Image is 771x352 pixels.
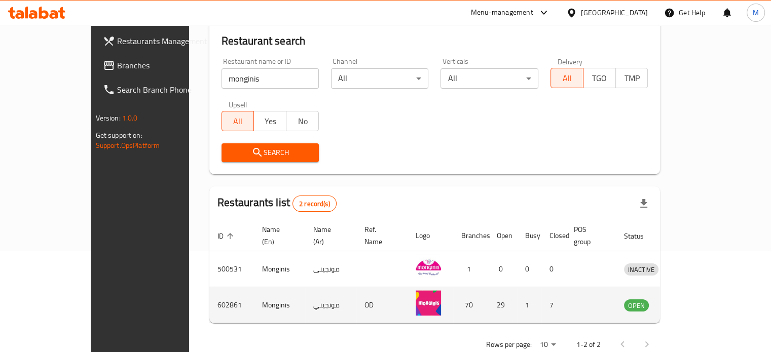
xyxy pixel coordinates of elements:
span: Ref. Name [364,223,395,248]
button: TGO [583,68,616,88]
button: All [550,68,583,88]
span: M [753,7,759,18]
span: Search [230,146,311,159]
p: Rows per page: [486,338,531,351]
input: Search for restaurant name or ID.. [222,68,319,89]
span: Restaurants Management [117,35,211,47]
th: Closed [541,220,566,251]
td: Monginis [254,251,305,287]
th: Busy [517,220,541,251]
div: Total records count [292,195,337,212]
a: Restaurants Management [95,29,219,53]
div: Menu-management [471,7,533,19]
th: Branches [453,220,489,251]
td: 0 [489,251,517,287]
td: 1 [517,287,541,323]
button: No [286,111,319,131]
span: Name (En) [262,223,293,248]
td: 70 [453,287,489,323]
td: 29 [489,287,517,323]
span: All [555,71,579,86]
span: ID [217,230,237,242]
a: Support.OpsPlatform [96,139,160,152]
div: INACTIVE [624,263,658,276]
div: [GEOGRAPHIC_DATA] [581,7,648,18]
button: Yes [253,111,286,131]
td: مونجيني [305,287,356,323]
th: Open [489,220,517,251]
th: Logo [408,220,453,251]
span: All [226,114,250,129]
span: POS group [574,223,604,248]
span: Version: [96,111,121,125]
td: 7 [541,287,566,323]
td: 602861 [209,287,254,323]
a: Branches [95,53,219,77]
button: Search [222,143,319,162]
div: OPEN [624,299,649,311]
td: 1 [453,251,489,287]
div: Export file [632,191,656,216]
span: TGO [588,71,612,86]
td: 500531 [209,251,254,287]
h2: Restaurant search [222,33,648,49]
span: TMP [620,71,644,86]
div: All [331,68,428,89]
td: Monginis [254,287,305,323]
span: No [290,114,315,129]
img: Monginis [416,254,441,280]
h2: Restaurants list [217,195,337,212]
a: Search Branch Phone [95,77,219,102]
button: TMP [615,68,648,88]
td: 0 [541,251,566,287]
table: enhanced table [209,220,706,323]
label: Delivery [558,58,583,65]
span: 2 record(s) [293,199,336,209]
span: Branches [117,59,211,71]
span: OPEN [624,300,649,311]
label: Upsell [229,101,247,108]
td: 0 [517,251,541,287]
p: 1-2 of 2 [576,338,600,351]
span: Search Branch Phone [117,84,211,96]
span: INACTIVE [624,264,658,276]
div: All [440,68,538,89]
button: All [222,111,254,131]
span: Name (Ar) [313,223,344,248]
img: Monginis [416,290,441,316]
span: Status [624,230,657,242]
span: Get support on: [96,129,142,142]
span: 1.0.0 [122,111,138,125]
span: Yes [258,114,282,129]
td: OD [356,287,408,323]
td: مونجينى [305,251,356,287]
